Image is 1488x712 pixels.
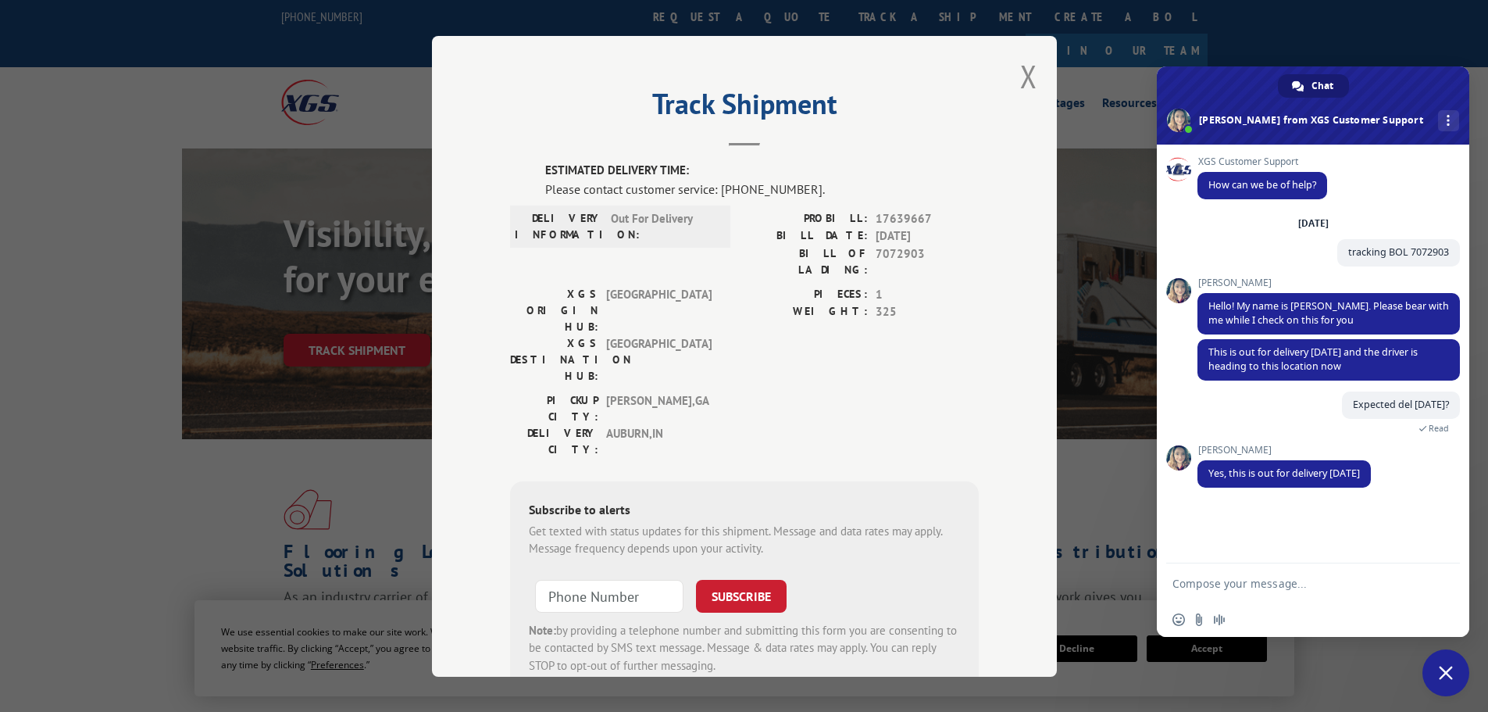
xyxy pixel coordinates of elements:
[1298,219,1329,228] div: [DATE]
[1353,398,1449,411] span: Expected del [DATE]?
[545,162,979,180] label: ESTIMATED DELIVERY TIME:
[1348,245,1449,259] span: tracking BOL 7072903
[529,499,960,522] div: Subscribe to alerts
[510,392,598,424] label: PICKUP CITY:
[1197,156,1327,167] span: XGS Customer Support
[529,522,960,557] div: Get texted with status updates for this shipment. Message and data rates may apply. Message frequ...
[606,335,712,384] span: [GEOGRAPHIC_DATA]
[1311,74,1333,98] span: Chat
[510,335,598,384] label: XGS DESTINATION HUB:
[876,245,979,277] span: 7072903
[744,227,868,245] label: BILL DATE:
[535,579,683,612] input: Phone Number
[510,285,598,335] label: XGS ORIGIN HUB:
[744,209,868,227] label: PROBILL:
[510,93,979,123] h2: Track Shipment
[1193,614,1205,626] span: Send a file
[1208,178,1316,191] span: How can we be of help?
[876,285,979,303] span: 1
[876,209,979,227] span: 17639667
[529,621,960,674] div: by providing a telephone number and submitting this form you are consenting to be contacted by SM...
[611,209,716,242] span: Out For Delivery
[744,245,868,277] label: BILL OF LADING:
[1197,277,1460,288] span: [PERSON_NAME]
[1197,445,1371,456] span: [PERSON_NAME]
[876,227,979,245] span: [DATE]
[606,392,712,424] span: [PERSON_NAME] , GA
[510,424,598,457] label: DELIVERY CITY:
[1429,423,1449,434] span: Read
[1208,467,1360,480] span: Yes, this is out for delivery [DATE]
[1278,74,1349,98] div: Chat
[1213,614,1226,626] span: Audio message
[1208,299,1449,327] span: Hello! My name is [PERSON_NAME]. Please bear with me while I check on this for you
[1172,577,1419,591] textarea: Compose your message...
[606,285,712,335] span: [GEOGRAPHIC_DATA]
[529,622,556,637] strong: Note:
[545,179,979,198] div: Please contact customer service: [PHONE_NUMBER].
[515,209,603,242] label: DELIVERY INFORMATION:
[1172,614,1185,626] span: Insert an emoji
[744,285,868,303] label: PIECES:
[696,579,787,612] button: SUBSCRIBE
[876,303,979,321] span: 325
[744,303,868,321] label: WEIGHT:
[1208,345,1418,373] span: This is out for delivery [DATE] and the driver is heading to this location now
[606,424,712,457] span: AUBURN , IN
[1438,110,1459,131] div: More channels
[1422,649,1469,696] div: Close chat
[1020,55,1037,97] button: Close modal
